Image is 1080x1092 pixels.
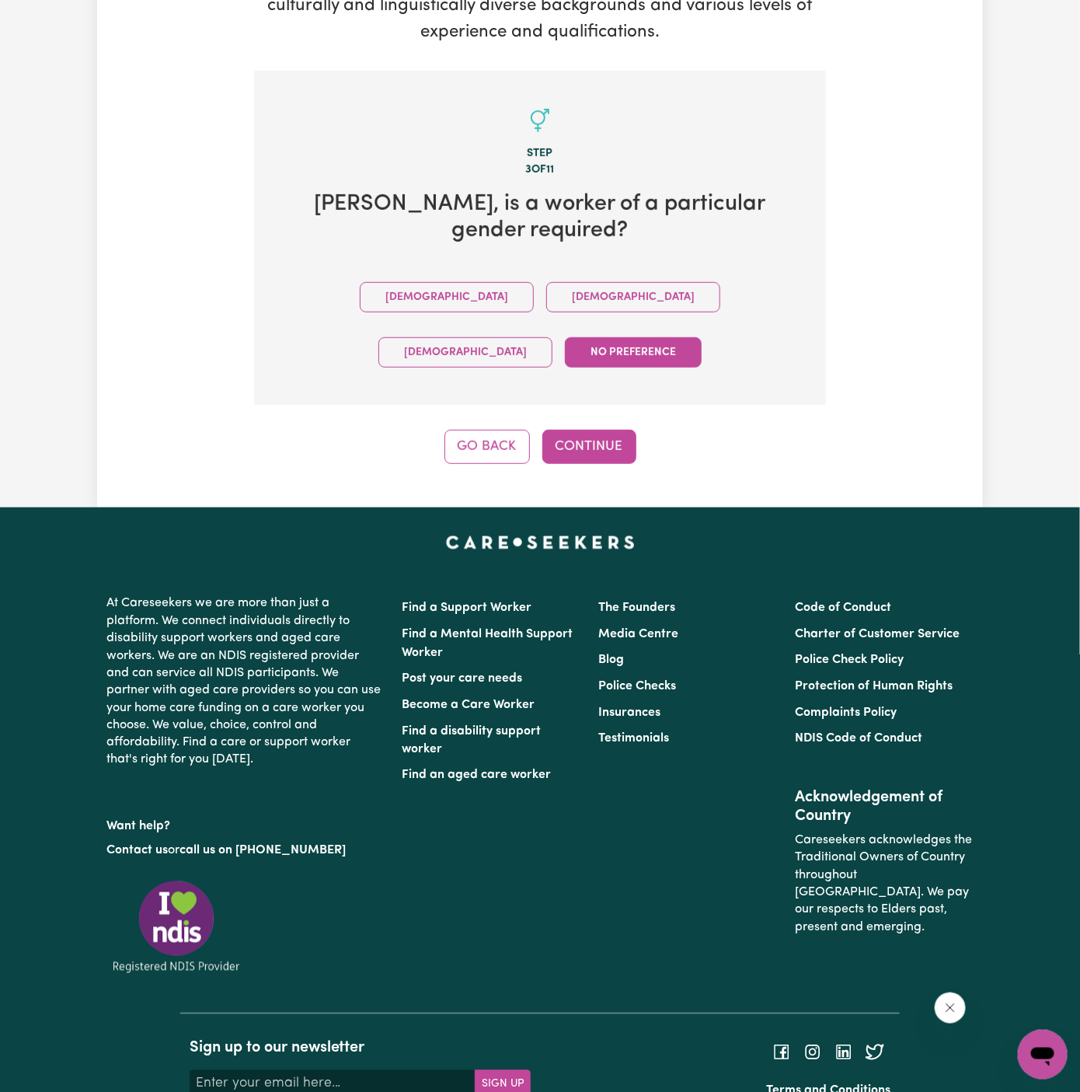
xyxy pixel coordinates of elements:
[565,337,702,368] button: No preference
[106,845,168,857] a: Contact us
[834,1046,853,1059] a: Follow Careseekers on LinkedIn
[598,602,675,614] a: The Founders
[378,337,552,368] button: [DEMOGRAPHIC_DATA]
[796,789,974,826] h2: Acknowledgement of Country
[279,191,801,245] h2: [PERSON_NAME] , is a worker of a particular gender required?
[803,1046,822,1059] a: Follow Careseekers on Instagram
[598,628,678,640] a: Media Centre
[796,654,904,666] a: Police Check Policy
[106,588,383,775] p: At Careseekers we are more than just a platform. We connect individuals directly to disability su...
[1018,1030,1068,1080] iframe: Button to launch messaging window
[598,680,676,693] a: Police Checks
[598,654,624,666] a: Blog
[866,1046,884,1059] a: Follow Careseekers on Twitter
[106,836,383,866] p: or
[106,812,383,836] p: Want help?
[190,1039,531,1058] h2: Sign up to our newsletter
[444,430,530,464] button: Go Back
[402,725,541,756] a: Find a disability support worker
[542,430,636,464] button: Continue
[796,706,897,719] a: Complaints Policy
[598,706,660,719] a: Insurances
[796,602,892,614] a: Code of Conduct
[279,145,801,162] div: Step
[796,680,953,693] a: Protection of Human Rights
[402,769,551,782] a: Find an aged care worker
[772,1046,791,1059] a: Follow Careseekers on Facebook
[402,699,535,711] a: Become a Care Worker
[796,732,923,745] a: NDIS Code of Conduct
[935,993,966,1024] iframe: Close message
[106,878,246,975] img: Registered NDIS provider
[279,162,801,179] div: 3 of 11
[402,672,522,685] a: Post your care needs
[402,628,573,659] a: Find a Mental Health Support Worker
[796,628,960,640] a: Charter of Customer Service
[9,11,94,23] span: Need any help?
[446,536,635,548] a: Careseekers home page
[179,845,346,857] a: call us on [PHONE_NUMBER]
[360,282,534,312] button: [DEMOGRAPHIC_DATA]
[796,826,974,943] p: Careseekers acknowledges the Traditional Owners of Country throughout [GEOGRAPHIC_DATA]. We pay o...
[598,732,669,745] a: Testimonials
[402,602,531,614] a: Find a Support Worker
[546,282,720,312] button: [DEMOGRAPHIC_DATA]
